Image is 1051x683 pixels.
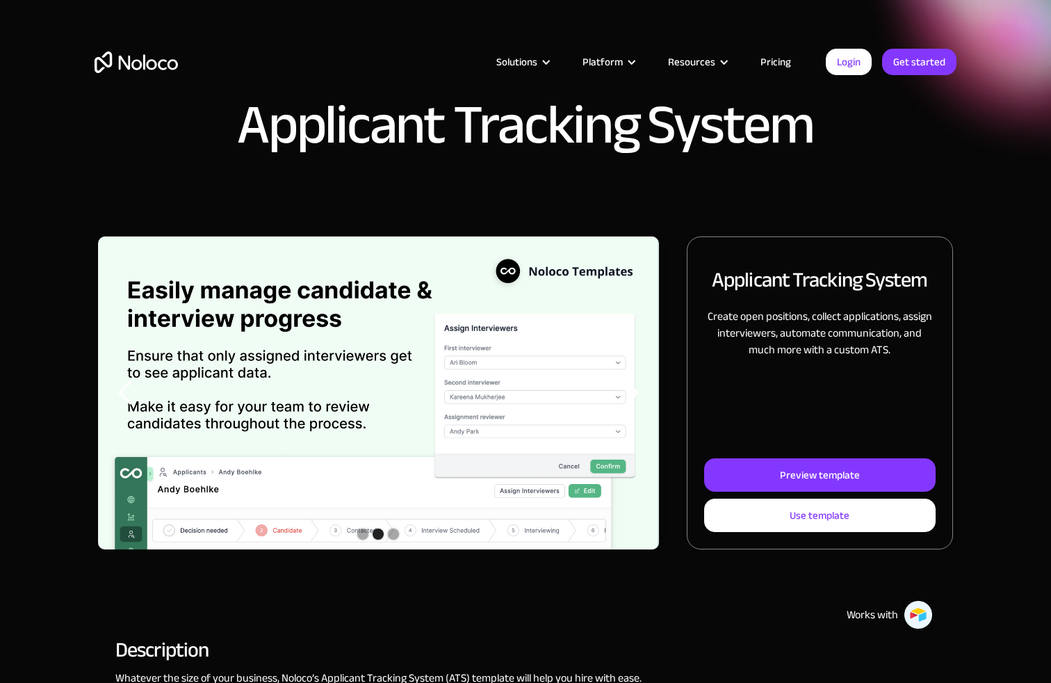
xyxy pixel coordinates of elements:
div: Solutions [479,53,565,71]
h2: Description [115,643,936,656]
a: Preview template [704,458,936,492]
div: Resources [651,53,743,71]
a: Login [826,49,872,75]
div: Show slide 3 of 3 [388,529,399,540]
div: Preview template [780,466,860,484]
div: Show slide 1 of 3 [357,529,368,540]
h2: Applicant Tracking System [712,265,928,294]
a: Use template [704,499,936,532]
img: Airtable [904,600,933,629]
div: next slide [603,236,659,549]
div: Platform [582,53,623,71]
a: Get started [882,49,956,75]
div: previous slide [98,236,154,549]
div: Works with [847,606,898,623]
div: carousel [98,236,659,549]
div: Platform [565,53,651,71]
div: Solutions [496,53,537,71]
a: Pricing [743,53,808,71]
h1: Applicant Tracking System [237,97,814,153]
a: home [95,51,178,73]
p: Create open positions, collect applications, assign interviewers, automate communication, and muc... [704,308,936,358]
div: 2 of 3 [98,236,659,549]
div: Show slide 2 of 3 [373,529,384,540]
div: Use template [790,506,849,524]
div: Resources [668,53,715,71]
